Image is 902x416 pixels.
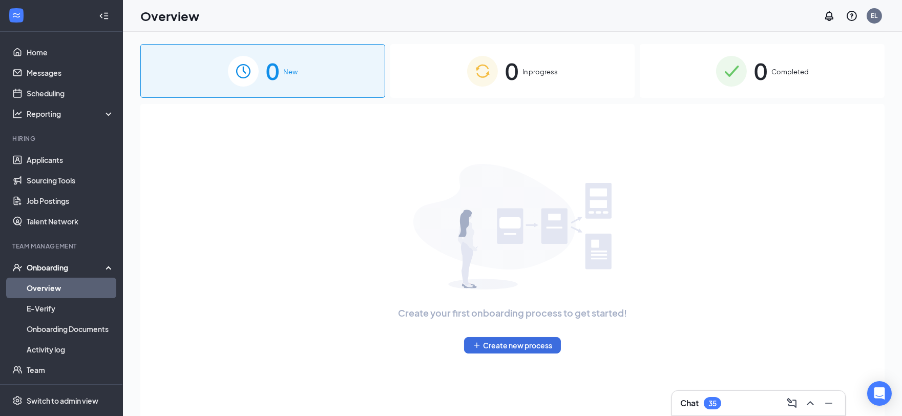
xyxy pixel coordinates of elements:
[804,397,816,409] svg: ChevronUp
[12,242,112,251] div: Team Management
[283,67,298,77] span: New
[266,53,279,89] span: 0
[505,53,518,89] span: 0
[27,83,114,103] a: Scheduling
[680,398,699,409] h3: Chat
[27,319,114,339] a: Onboarding Documents
[871,11,878,20] div: EL
[12,109,23,119] svg: Analysis
[464,337,561,353] button: PlusCreate new process
[27,262,106,273] div: Onboarding
[846,10,858,22] svg: QuestionInfo
[27,339,114,360] a: Activity log
[821,395,837,411] button: Minimize
[754,53,767,89] span: 0
[27,191,114,211] a: Job Postings
[522,67,558,77] span: In progress
[398,306,627,320] span: Create your first onboarding process to get started!
[140,7,199,25] h1: Overview
[12,396,23,406] svg: Settings
[99,11,109,21] svg: Collapse
[771,67,809,77] span: Completed
[27,170,114,191] a: Sourcing Tools
[823,397,835,409] svg: Minimize
[27,278,114,298] a: Overview
[27,396,98,406] div: Switch to admin view
[27,380,114,401] a: DocumentsCrown
[473,341,481,349] svg: Plus
[867,381,892,406] div: Open Intercom Messenger
[27,63,114,83] a: Messages
[27,150,114,170] a: Applicants
[708,399,717,408] div: 35
[786,397,798,409] svg: ComposeMessage
[823,10,835,22] svg: Notifications
[27,298,114,319] a: E-Verify
[802,395,819,411] button: ChevronUp
[11,10,22,20] svg: WorkstreamLogo
[784,395,800,411] button: ComposeMessage
[27,42,114,63] a: Home
[27,211,114,232] a: Talent Network
[27,109,115,119] div: Reporting
[12,134,112,143] div: Hiring
[27,360,114,380] a: Team
[12,262,23,273] svg: UserCheck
